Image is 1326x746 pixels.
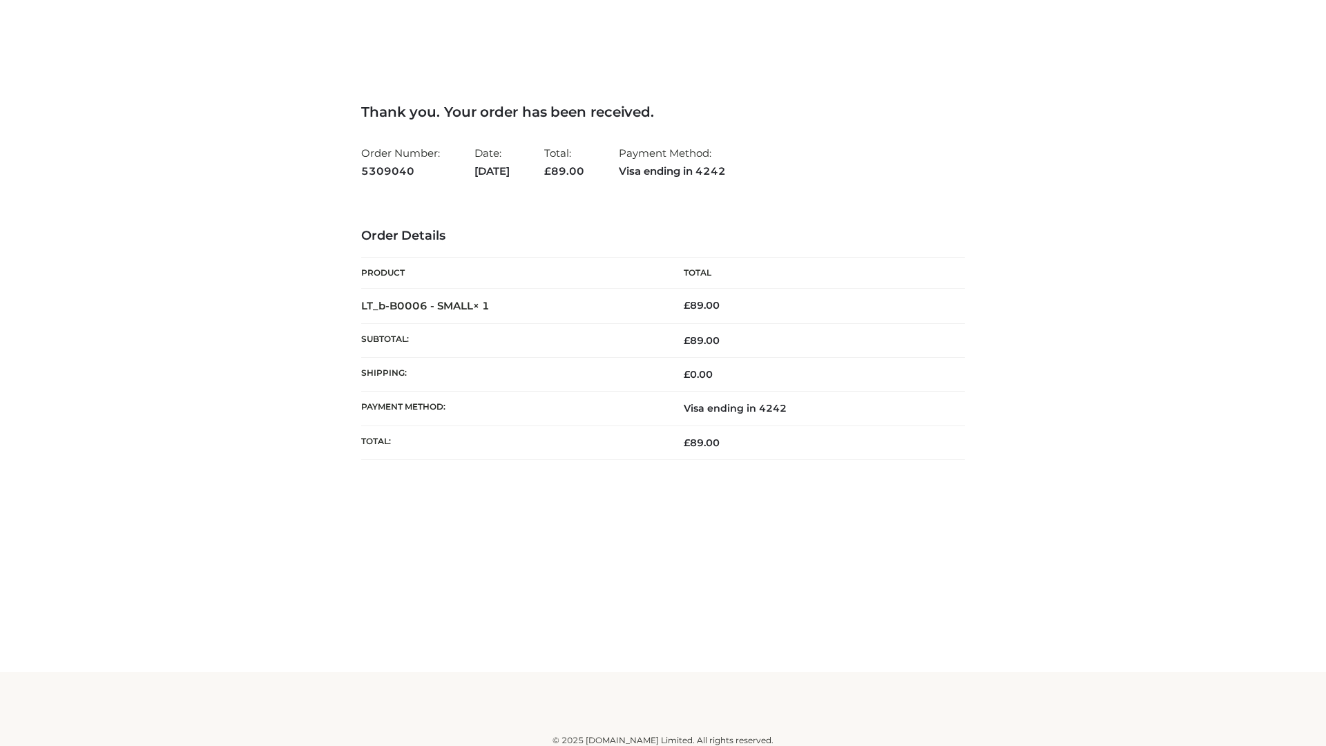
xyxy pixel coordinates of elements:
span: £ [684,334,690,347]
li: Date: [474,141,510,183]
strong: LT_b-B0006 - SMALL [361,299,490,312]
th: Payment method: [361,392,663,425]
span: £ [684,299,690,312]
bdi: 89.00 [684,299,720,312]
span: 89.00 [684,437,720,449]
span: 89.00 [684,334,720,347]
strong: 5309040 [361,162,440,180]
th: Product [361,258,663,289]
strong: Visa ending in 4242 [619,162,726,180]
span: £ [544,164,551,178]
th: Subtotal: [361,323,663,357]
th: Total [663,258,965,289]
bdi: 0.00 [684,368,713,381]
h3: Order Details [361,229,965,244]
strong: × 1 [473,299,490,312]
li: Total: [544,141,584,183]
td: Visa ending in 4242 [663,392,965,425]
th: Total: [361,425,663,459]
span: £ [684,368,690,381]
span: £ [684,437,690,449]
span: 89.00 [544,164,584,178]
th: Shipping: [361,358,663,392]
h3: Thank you. Your order has been received. [361,104,965,120]
li: Payment Method: [619,141,726,183]
li: Order Number: [361,141,440,183]
strong: [DATE] [474,162,510,180]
